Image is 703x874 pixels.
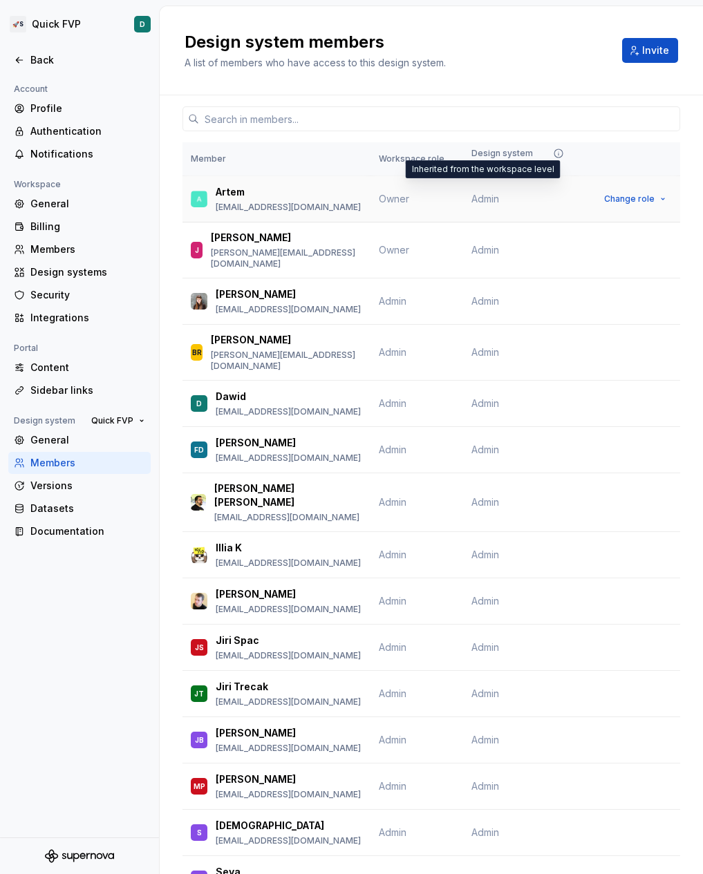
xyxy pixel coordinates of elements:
a: Documentation [8,520,151,542]
p: [EMAIL_ADDRESS][DOMAIN_NAME] [216,604,361,615]
span: Admin [471,733,499,747]
div: Back [30,53,145,67]
span: Admin [379,734,406,745]
span: Admin [379,346,406,358]
span: Admin [379,780,406,792]
div: Members [30,456,145,470]
p: Dawid [216,390,246,403]
a: Sidebar links [8,379,151,401]
span: A list of members who have access to this design system. [185,57,446,68]
p: [PERSON_NAME][EMAIL_ADDRESS][DOMAIN_NAME] [211,350,362,372]
div: Documentation [30,524,145,538]
span: Quick FVP [91,415,133,426]
span: Admin [471,495,499,509]
span: Admin [471,640,499,654]
span: Admin [471,397,499,410]
span: Admin [379,444,406,455]
p: [PERSON_NAME][EMAIL_ADDRESS][DOMAIN_NAME] [211,247,362,269]
a: Back [8,49,151,71]
span: Invite [642,44,669,57]
div: Design systems [30,265,145,279]
div: BR [192,345,202,359]
a: Profile [8,97,151,120]
span: Admin [471,192,499,206]
p: [EMAIL_ADDRESS][DOMAIN_NAME] [216,835,361,846]
div: Members [30,243,145,256]
div: MP [194,779,205,793]
a: Notifications [8,143,151,165]
p: Illia K [216,541,242,555]
div: Content [30,361,145,374]
div: JT [194,687,204,701]
button: Change role [598,189,672,209]
p: [EMAIL_ADDRESS][DOMAIN_NAME] [216,743,361,754]
div: Authentication [30,124,145,138]
span: Admin [471,687,499,701]
p: [PERSON_NAME] [PERSON_NAME] [214,482,362,509]
a: General [8,193,151,215]
span: Admin [471,594,499,608]
div: 🚀S [10,16,26,32]
span: Admin [379,295,406,307]
img: Honza Toman [191,494,206,511]
span: Change role [604,193,655,205]
svg: Supernova Logo [45,849,114,863]
div: FD [194,443,204,457]
a: Authentication [8,120,151,142]
span: Admin [379,397,406,409]
p: [PERSON_NAME] [211,231,291,245]
p: [DEMOGRAPHIC_DATA] [216,819,324,833]
span: Admin [471,243,499,257]
p: [PERSON_NAME] [216,772,296,786]
a: Datasets [8,497,151,520]
img: Artem [191,191,207,207]
div: S [197,826,202,839]
div: Versions [30,479,145,493]
span: Admin [379,641,406,653]
a: Content [8,357,151,379]
th: Member [182,142,371,176]
div: Sidebar links [30,383,145,397]
img: Aprile Elcich [191,293,207,310]
a: Security [8,284,151,306]
div: JS [195,640,204,654]
div: Workspace [8,176,66,193]
a: Design systems [8,261,151,283]
div: Billing [30,220,145,234]
img: Illia K [191,547,207,563]
a: Billing [8,216,151,238]
div: Design system role [471,148,567,170]
a: General [8,429,151,451]
a: Members [8,452,151,474]
a: Versions [8,475,151,497]
p: Jiri Spac [216,634,259,647]
div: General [30,197,145,211]
button: Invite [622,38,678,63]
p: [EMAIL_ADDRESS][DOMAIN_NAME] [216,789,361,800]
div: General [30,433,145,447]
p: [EMAIL_ADDRESS][DOMAIN_NAME] [216,304,361,315]
span: Admin [471,826,499,839]
p: [EMAIL_ADDRESS][DOMAIN_NAME] [216,202,361,213]
p: [PERSON_NAME] [216,587,296,601]
p: [EMAIL_ADDRESS][DOMAIN_NAME] [214,512,362,523]
a: Integrations [8,307,151,329]
div: Quick FVP [32,17,81,31]
p: [PERSON_NAME] [216,436,296,450]
div: Security [30,288,145,302]
span: Owner [379,244,409,256]
div: Account [8,81,53,97]
p: [EMAIL_ADDRESS][DOMAIN_NAME] [216,558,361,569]
h2: Design system members [185,31,446,53]
span: Admin [379,595,406,607]
input: Search in members... [199,106,680,131]
span: Admin [379,549,406,560]
div: Portal [8,340,44,357]
p: Artem [216,185,245,199]
span: Admin [379,687,406,699]
span: Owner [379,193,409,205]
p: [PERSON_NAME] [211,333,291,347]
p: [PERSON_NAME] [216,287,296,301]
span: Admin [471,779,499,793]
